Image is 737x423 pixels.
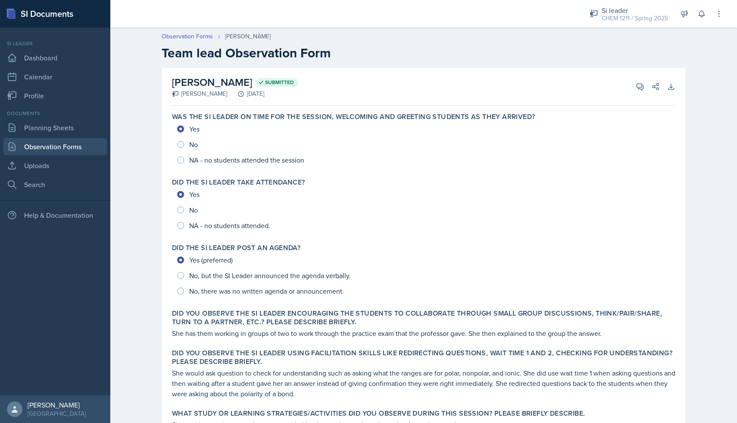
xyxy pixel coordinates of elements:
[3,207,107,224] div: Help & Documentation
[162,45,686,61] h2: Team lead Observation Form
[28,409,86,418] div: [GEOGRAPHIC_DATA]
[3,68,107,85] a: Calendar
[225,32,271,41] div: [PERSON_NAME]
[172,89,227,98] div: [PERSON_NAME]
[172,328,675,338] p: She has them working in groups of two to work through the practice exam that the professor gave. ...
[172,113,535,121] label: Was the SI Leader on time for the session, welcoming and greeting students as they arrived?
[602,5,668,16] div: Si leader
[172,409,585,418] label: What study or learning strategies/activities did you observe during this session? Please briefly ...
[172,309,675,326] label: Did you observe the SI Leader encouraging the students to collaborate through small group discuss...
[3,110,107,117] div: Documents
[172,244,300,252] label: Did the SI Leader post an agenda?
[3,138,107,155] a: Observation Forms
[3,176,107,193] a: Search
[3,40,107,47] div: Si leader
[172,75,298,90] h2: [PERSON_NAME]
[265,79,294,86] span: Submitted
[172,178,305,187] label: Did the SI Leader take attendance?
[3,49,107,66] a: Dashboard
[602,14,668,23] div: CHEM 1211 / Spring 2025
[172,349,675,366] label: Did you observe the SI Leader using facilitation skills like redirecting questions, wait time 1 a...
[3,87,107,104] a: Profile
[3,119,107,136] a: Planning Sheets
[227,89,264,98] div: [DATE]
[3,157,107,174] a: Uploads
[28,401,86,409] div: [PERSON_NAME]
[172,368,675,399] p: She would ask question to check for understanding such as asking what the ranges are for polar, n...
[162,32,213,41] a: Observation Forms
